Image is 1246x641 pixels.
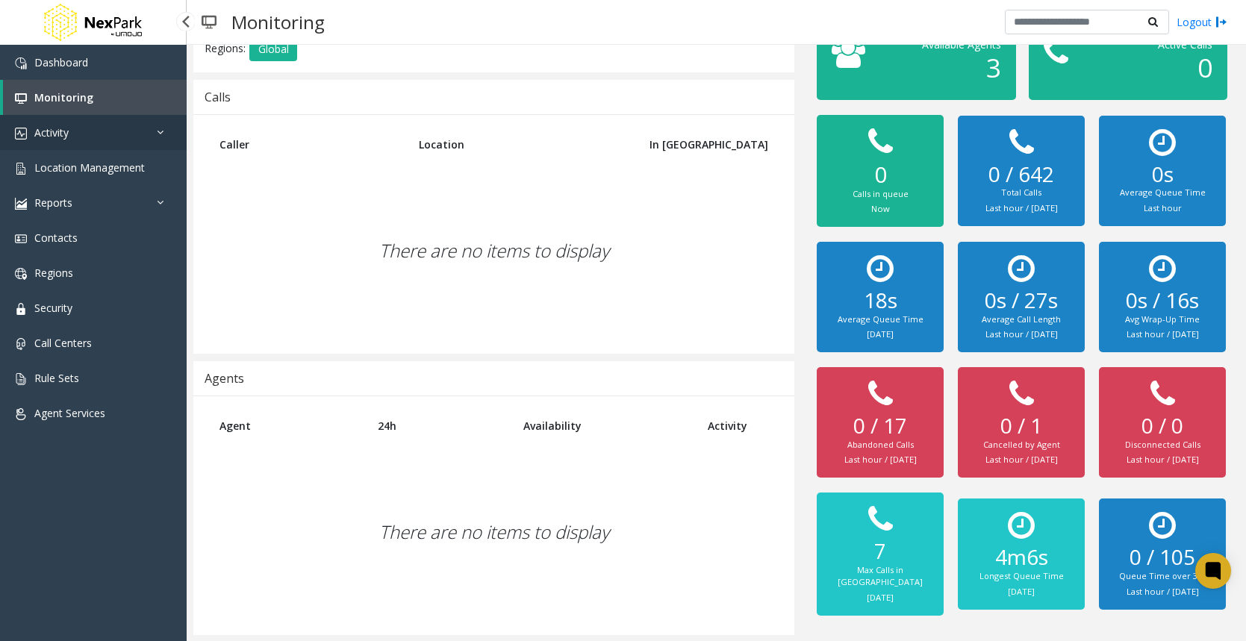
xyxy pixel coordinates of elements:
[973,288,1070,313] h2: 0s / 27s
[34,336,92,350] span: Call Centers
[832,161,929,188] h2: 0
[34,125,69,140] span: Activity
[697,407,779,444] th: Activity
[1177,14,1227,30] a: Logout
[1127,586,1199,597] small: Last hour / [DATE]
[1114,413,1211,439] h2: 0 / 0
[3,80,187,115] a: Monitoring
[512,407,697,444] th: Availability
[224,4,332,40] h3: Monitoring
[973,439,1070,451] div: Cancelled by Agent
[973,187,1070,199] div: Total Calls
[1144,202,1182,213] small: Last hour
[832,313,929,326] div: Average Queue Time
[208,126,408,163] th: Caller
[1197,50,1212,85] span: 0
[1114,545,1211,570] h2: 0 / 105
[973,313,1070,326] div: Average Call Length
[1114,439,1211,451] div: Disconnected Calls
[34,231,78,245] span: Contacts
[205,40,246,54] span: Regions:
[832,564,929,589] div: Max Calls in [GEOGRAPHIC_DATA]
[15,163,27,175] img: 'icon'
[208,163,779,339] div: There are no items to display
[1114,162,1211,187] h2: 0s
[1127,454,1199,465] small: Last hour / [DATE]
[867,592,894,603] small: [DATE]
[408,126,623,163] th: Location
[15,57,27,69] img: 'icon'
[15,93,27,104] img: 'icon'
[832,439,929,451] div: Abandoned Calls
[1114,313,1211,326] div: Avg Wrap-Up Time
[15,268,27,280] img: 'icon'
[205,87,231,107] div: Calls
[832,413,929,439] h2: 0 / 17
[1215,14,1227,30] img: logout
[985,454,1058,465] small: Last hour / [DATE]
[871,203,890,214] small: Now
[34,371,79,385] span: Rule Sets
[1158,37,1212,51] span: Active Calls
[832,539,929,564] h2: 7
[34,196,72,210] span: Reports
[34,55,88,69] span: Dashboard
[15,373,27,385] img: 'icon'
[15,303,27,315] img: 'icon'
[832,188,929,201] div: Calls in queue
[15,338,27,350] img: 'icon'
[249,37,297,62] button: Global
[986,50,1001,85] span: 3
[1008,586,1035,597] small: [DATE]
[973,570,1070,583] div: Longest Queue Time
[973,545,1070,570] h2: 4m6s
[867,328,894,340] small: [DATE]
[1114,570,1211,583] div: Queue Time over 30s
[202,4,217,40] img: pageIcon
[15,198,27,210] img: 'icon'
[208,407,367,444] th: Agent
[15,233,27,245] img: 'icon'
[34,266,73,280] span: Regions
[1127,328,1199,340] small: Last hour / [DATE]
[208,444,779,620] div: There are no items to display
[622,126,779,163] th: In [GEOGRAPHIC_DATA]
[15,128,27,140] img: 'icon'
[844,454,917,465] small: Last hour / [DATE]
[34,90,93,104] span: Monitoring
[15,408,27,420] img: 'icon'
[985,328,1058,340] small: Last hour / [DATE]
[34,160,145,175] span: Location Management
[1114,187,1211,199] div: Average Queue Time
[34,301,72,315] span: Security
[973,162,1070,187] h2: 0 / 642
[973,413,1070,439] h2: 0 / 1
[34,406,105,420] span: Agent Services
[367,407,512,444] th: 24h
[832,288,929,313] h2: 18s
[922,37,1001,51] span: Available Agents
[1114,288,1211,313] h2: 0s / 16s
[205,369,244,388] div: Agents
[985,202,1058,213] small: Last hour / [DATE]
